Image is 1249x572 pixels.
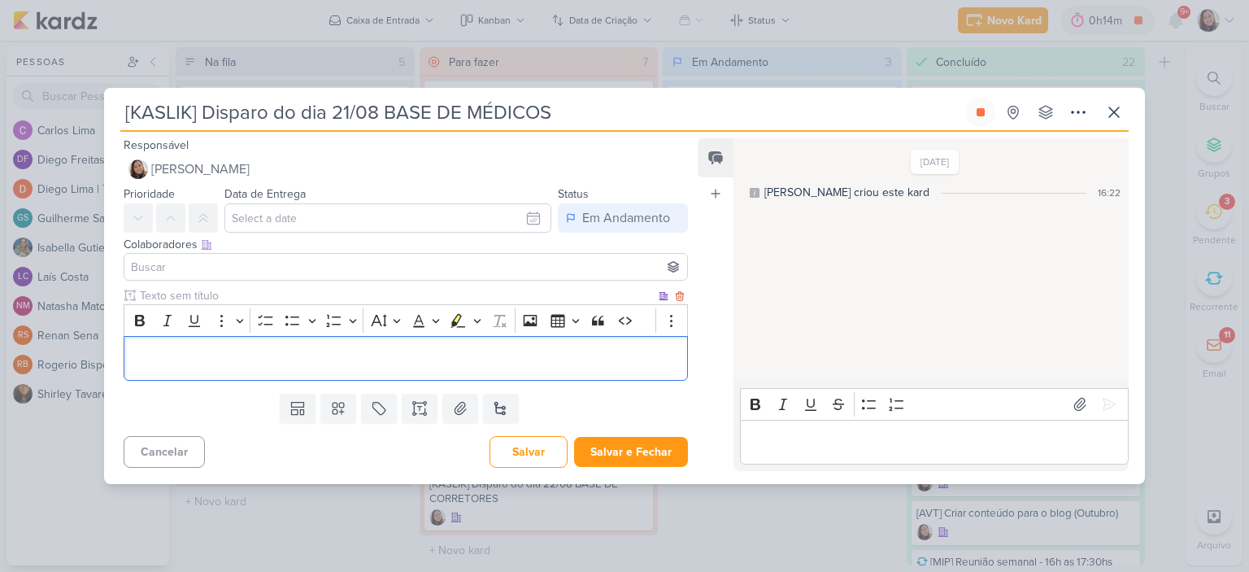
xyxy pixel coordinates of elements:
div: Editor editing area: main [740,420,1129,465]
button: Salvar e Fechar [574,437,688,467]
label: Data de Entrega [224,187,306,201]
div: Parar relógio [974,106,987,119]
input: Texto sem título [137,287,655,304]
div: Em Andamento [582,208,670,228]
input: Buscar [128,257,684,277]
label: Responsável [124,138,189,152]
button: [PERSON_NAME] [124,155,688,184]
button: Em Andamento [558,203,688,233]
div: Colaboradores [124,236,688,253]
div: Editor toolbar [124,304,688,336]
button: Cancelar [124,436,205,468]
label: Prioridade [124,187,175,201]
span: [PERSON_NAME] [151,159,250,179]
div: 16:22 [1098,186,1121,200]
input: Kard Sem Título [120,98,963,127]
img: Sharlene Khoury [128,159,148,179]
div: Editor editing area: main [124,336,688,381]
input: Select a date [224,203,551,233]
div: [PERSON_NAME] criou este kard [764,184,929,201]
div: Editor toolbar [740,388,1129,420]
label: Status [558,187,589,201]
button: Salvar [490,436,568,468]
